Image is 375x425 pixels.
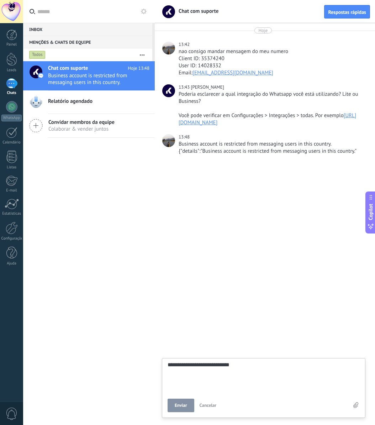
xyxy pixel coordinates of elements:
span: Enviar [175,403,187,408]
div: Email: [179,69,364,77]
span: Hoje 13:48 [128,65,149,72]
div: Estatísticas [1,211,22,216]
div: Painel [1,42,22,47]
a: [EMAIL_ADDRESS][DOMAIN_NAME] [192,69,273,76]
div: User ID: 14028332 [179,62,364,69]
span: Colaborar & vender juntos [48,126,115,132]
div: 13:43 [179,84,191,91]
div: Listas [1,165,22,170]
span: Copilot [367,204,374,220]
span: Thaiane Maira [191,84,224,90]
button: Respostas rápidas [324,5,370,19]
a: [URL][DOMAIN_NAME] [179,112,356,126]
button: Mais [134,48,150,61]
button: Enviar [168,399,194,412]
span: Thaiane Maira [162,84,175,97]
div: 13:42 [179,41,191,48]
div: Menções & Chats de equipe [23,36,152,48]
span: Chat com suporte [174,8,218,15]
div: Inbox [23,23,152,36]
span: Chat com suporte [48,65,88,72]
span: Business account is restricted from messaging users in this country. {"details":"Business account... [48,72,136,86]
span: Cancelar [200,402,217,408]
div: nao consigo mandar mensagem do meu numero [179,48,364,55]
div: WhatsApp [1,115,22,121]
span: Respostas rápidas [328,10,366,15]
div: Você pode verificar em Configurações > Integrações > todas. Por exemplo [179,112,364,126]
div: 13:48 [179,133,191,141]
a: Relatório agendado [23,91,155,114]
div: Configurações [1,236,22,241]
a: Chat com suporte Hoje 13:48 Business account is restricted from messaging users in this country. ... [23,61,155,90]
div: Hoje [259,27,268,33]
div: Ajuda [1,261,22,266]
div: Chats [1,91,22,95]
div: Business account is restricted from messaging users in this country. {"details":"Business account... [179,141,364,155]
div: Todos [29,51,46,59]
div: E-mail [1,188,22,193]
button: Cancelar [197,399,220,412]
div: Leads [1,68,22,73]
span: Relatório agendado [48,98,93,105]
div: Poderia esclarecer a qual integração do Whatsapp você está utilizando? Lite ou Business? [179,91,364,105]
div: Calendário [1,140,22,145]
div: Client ID: 35374240 [179,55,364,62]
span: Convidar membros da equipe [48,119,115,126]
